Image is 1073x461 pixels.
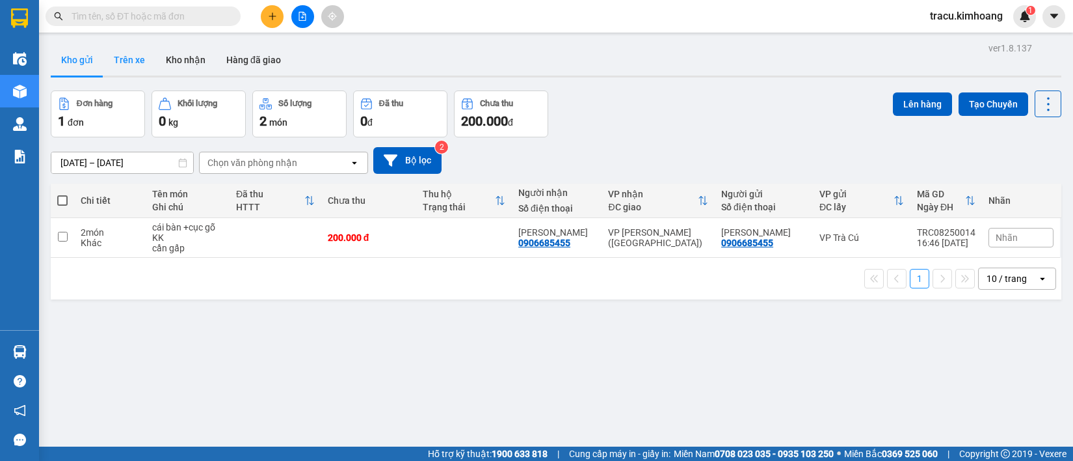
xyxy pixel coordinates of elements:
[236,202,304,212] div: HTTT
[721,227,806,238] div: THANH TRẦN
[152,202,223,212] div: Ghi chú
[51,152,193,173] input: Select a date range.
[1037,273,1048,284] svg: open
[328,232,410,243] div: 200.000 đ
[518,188,595,198] div: Người nhận
[268,12,277,21] span: plus
[844,447,938,461] span: Miền Bắc
[423,189,495,199] div: Thu hộ
[508,117,513,128] span: đ
[13,117,27,131] img: warehouse-icon
[152,222,223,243] div: cái bàn +cục gỗ KK
[608,189,698,199] div: VP nhận
[58,113,65,129] span: 1
[813,184,910,218] th: Toggle SortBy
[435,141,448,154] sup: 2
[882,449,938,459] strong: 0369 525 060
[14,434,26,446] span: message
[602,184,715,218] th: Toggle SortBy
[721,238,773,248] div: 0906685455
[428,447,548,461] span: Hỗ trợ kỹ thuật:
[72,9,225,23] input: Tìm tên, số ĐT hoặc mã đơn
[13,52,27,66] img: warehouse-icon
[269,117,287,128] span: món
[819,202,894,212] div: ĐC lấy
[291,5,314,28] button: file-add
[988,41,1032,55] div: ver 1.8.137
[416,184,512,218] th: Toggle SortBy
[1028,6,1033,15] span: 1
[328,12,337,21] span: aim
[910,269,929,288] button: 1
[298,12,307,21] span: file-add
[917,227,975,238] div: TRC08250014
[81,227,139,238] div: 2 món
[518,227,595,238] div: THANH TRẦN
[1048,10,1060,22] span: caret-down
[13,150,27,163] img: solution-icon
[77,99,113,108] div: Đơn hàng
[721,202,806,212] div: Số điện thoại
[353,91,447,137] button: Đã thu0đ
[988,195,1053,206] div: Nhãn
[819,232,904,243] div: VP Trà Cú
[367,117,373,128] span: đ
[230,184,321,218] th: Toggle SortBy
[68,117,84,128] span: đơn
[917,238,975,248] div: 16:46 [DATE]
[996,232,1018,243] span: Nhãn
[608,227,708,248] div: VP [PERSON_NAME] ([GEOGRAPHIC_DATA])
[51,91,145,137] button: Đơn hàng1đơn
[152,243,223,253] div: cần gấp
[920,8,1013,24] span: tracu.kimhoang
[893,92,952,116] button: Lên hàng
[152,91,246,137] button: Khối lượng0kg
[13,85,27,98] img: warehouse-icon
[81,195,139,206] div: Chi tiết
[54,12,63,21] span: search
[216,44,291,76] button: Hàng đã giao
[379,99,403,108] div: Đã thu
[454,91,548,137] button: Chưa thu200.000đ
[917,202,965,212] div: Ngày ĐH
[236,189,304,199] div: Đã thu
[11,8,28,28] img: logo-vxr
[1026,6,1035,15] sup: 1
[349,158,360,168] svg: open
[837,451,841,456] span: ⚪️
[715,449,834,459] strong: 0708 023 035 - 0935 103 250
[81,238,139,248] div: Khác
[557,447,559,461] span: |
[360,113,367,129] span: 0
[461,113,508,129] span: 200.000
[168,117,178,128] span: kg
[261,5,284,28] button: plus
[321,5,344,28] button: aim
[917,189,965,199] div: Mã GD
[178,99,217,108] div: Khối lượng
[13,345,27,359] img: warehouse-icon
[155,44,216,76] button: Kho nhận
[51,44,103,76] button: Kho gửi
[518,203,595,214] div: Số điện thoại
[608,202,698,212] div: ĐC giao
[259,113,267,129] span: 2
[910,184,982,218] th: Toggle SortBy
[159,113,166,129] span: 0
[1019,10,1031,22] img: icon-new-feature
[721,189,806,199] div: Người gửi
[103,44,155,76] button: Trên xe
[252,91,347,137] button: Số lượng2món
[14,404,26,417] span: notification
[423,202,495,212] div: Trạng thái
[492,449,548,459] strong: 1900 633 818
[959,92,1028,116] button: Tạo Chuyến
[14,375,26,387] span: question-circle
[1001,449,1010,458] span: copyright
[819,189,894,199] div: VP gửi
[947,447,949,461] span: |
[518,238,570,248] div: 0906685455
[152,189,223,199] div: Tên món
[987,272,1027,285] div: 10 / trang
[480,99,513,108] div: Chưa thu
